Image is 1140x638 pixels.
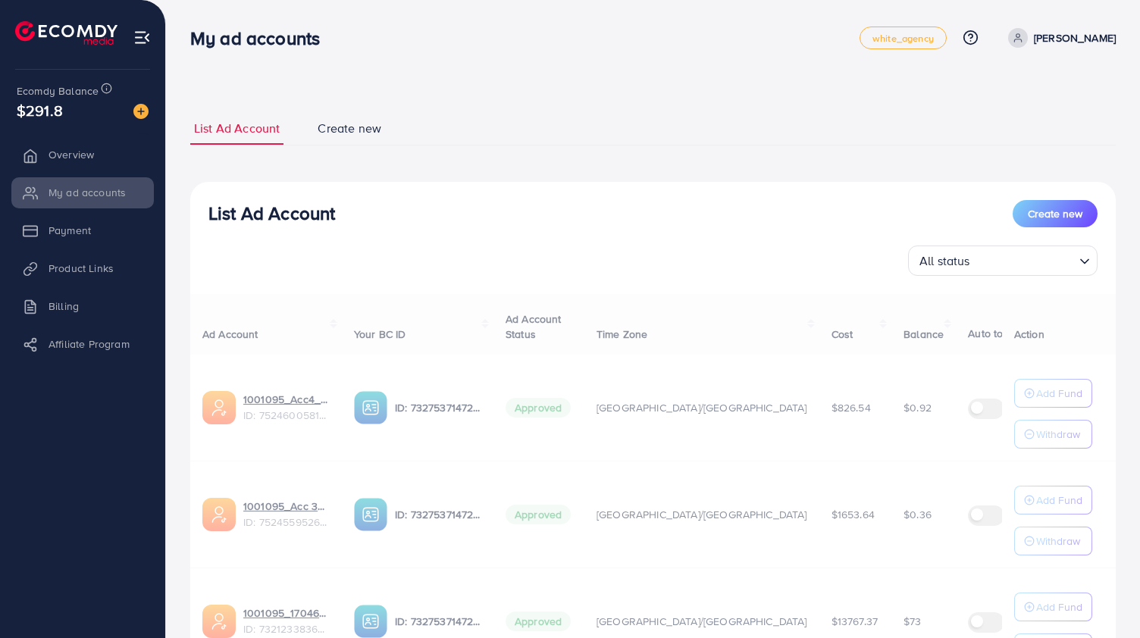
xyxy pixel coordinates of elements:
[860,27,947,49] a: white_agency
[1034,29,1116,47] p: [PERSON_NAME]
[133,104,149,119] img: image
[15,21,117,45] img: logo
[1002,28,1116,48] a: [PERSON_NAME]
[318,120,381,137] span: Create new
[1013,200,1098,227] button: Create new
[872,33,934,43] span: white_agency
[908,246,1098,276] div: Search for option
[975,247,1073,272] input: Search for option
[194,120,280,137] span: List Ad Account
[17,99,63,121] span: $291.8
[916,250,973,272] span: All status
[208,202,335,224] h3: List Ad Account
[133,29,151,46] img: menu
[17,83,99,99] span: Ecomdy Balance
[190,27,332,49] h3: My ad accounts
[1028,206,1082,221] span: Create new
